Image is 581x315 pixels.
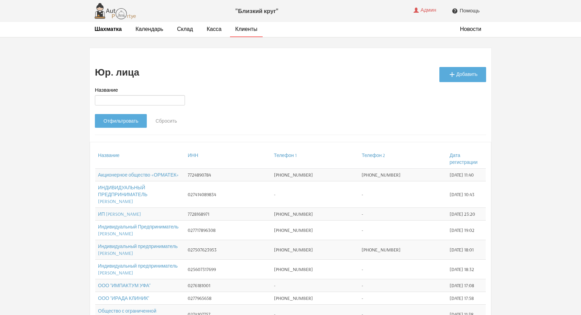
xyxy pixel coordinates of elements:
[447,259,480,279] td: [DATE] 18:32
[359,259,447,279] td: -
[95,67,139,78] h2: Юр. лица
[271,168,359,181] td: [PHONE_NUMBER]
[447,240,480,259] td: [DATE] 18:01
[359,220,447,240] td: -
[447,292,480,304] td: [DATE] 17:58
[271,259,359,279] td: [PHONE_NUMBER]
[207,25,221,33] a: Касса
[460,8,480,14] span: Помощь
[362,152,385,158] a: Телефон 2
[271,220,359,240] td: [PHONE_NUMBER]
[447,181,480,207] td: [DATE] 10:43
[135,25,163,33] a: Календарь
[447,207,480,220] td: [DATE] 23:20
[271,207,359,220] td: [PHONE_NUMBER]
[359,279,447,292] td: -
[359,292,447,304] td: -
[359,207,447,220] td: -
[185,292,271,304] td: 0277965658
[447,220,480,240] td: [DATE] 19:02
[359,240,447,259] td: [PHONE_NUMBER]
[271,292,359,304] td: [PHONE_NUMBER]
[359,168,447,181] td: [PHONE_NUMBER]
[98,211,141,217] a: ИП [PERSON_NAME]
[98,184,147,204] a: ИНДИВИДУАЛЬНЫЙ ПРЕДПРИНИМАТЕЛЬ [PERSON_NAME]
[185,259,271,279] td: 025607317699
[98,172,179,178] a: Акционерное общество «ОРМАТЕК»
[98,152,120,158] a: Название
[450,152,478,165] a: Дата регистрации
[274,152,297,158] a: Телефон 1
[185,181,271,207] td: 027414089834
[95,25,122,33] a: Шахматка
[439,67,486,82] a: Добавить
[185,207,271,220] td: 7728168971
[185,240,271,259] td: 027507623953
[271,279,359,292] td: -
[98,282,151,289] a: ООО "ИМПАКТУМ УФА"
[447,168,480,181] td: [DATE] 11:40
[452,8,458,14] i: 
[98,224,178,237] a: Индивидуальный Предприниматель [PERSON_NAME]
[448,70,456,79] i: 
[460,25,481,33] a: Новости
[185,279,271,292] td: 0276181001
[98,243,178,256] a: Индивидуальный предприниматель [PERSON_NAME]
[235,25,257,33] a: Клиенты
[188,152,198,158] a: ИНН
[271,240,359,259] td: [PHONE_NUMBER]
[447,279,480,292] td: [DATE] 17:08
[147,114,185,128] a: Сбросить
[98,295,150,301] a: ООО "ИРАДА КЛИНИК"
[271,181,359,207] td: -
[95,86,118,93] label: Название
[420,7,438,13] span: Админ
[95,25,122,32] strong: Шахматка
[177,25,193,33] a: Склад
[98,263,178,276] a: Индивидуальный предприниматель [PERSON_NAME]
[95,114,147,128] input: Отфильтровать
[359,181,447,207] td: -
[185,220,271,240] td: 027717896308
[185,168,271,181] td: 7724890784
